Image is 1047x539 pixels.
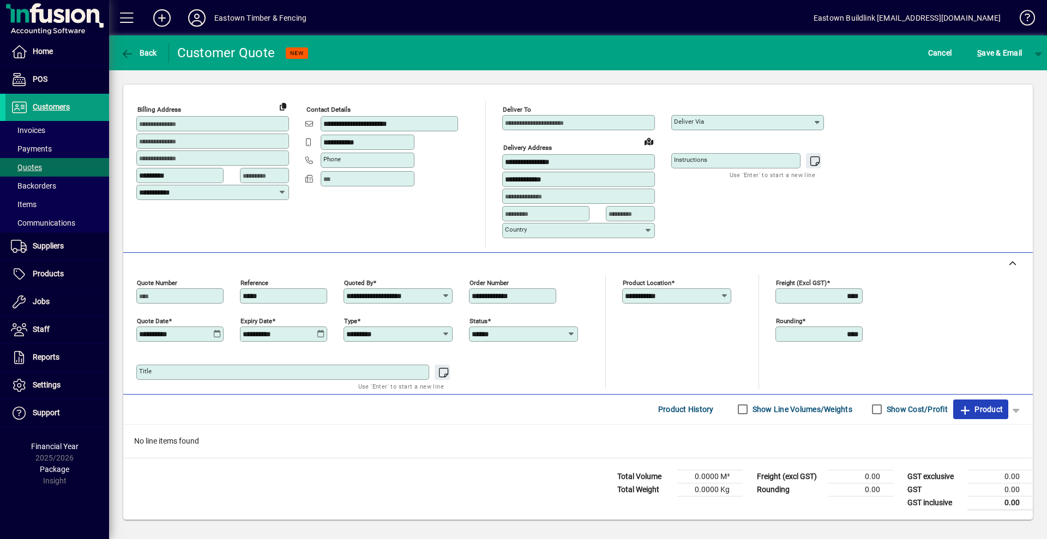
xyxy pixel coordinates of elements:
[751,483,828,496] td: Rounding
[967,496,1033,510] td: 0.00
[5,372,109,399] a: Settings
[674,156,707,163] mat-label: Instructions
[11,163,42,172] span: Quotes
[902,470,967,483] td: GST exclusive
[503,106,531,113] mat-label: Deliver To
[240,278,268,286] mat-label: Reference
[240,317,272,324] mat-label: Expiry date
[1012,2,1033,38] a: Knowledge Base
[11,181,56,190] span: Backorders
[977,44,1022,62] span: ave & Email
[814,9,1001,27] div: Eastown Buildlink [EMAIL_ADDRESS][DOMAIN_NAME]
[137,317,169,324] mat-label: Quote date
[505,226,527,233] mat-label: Country
[5,195,109,214] a: Items
[139,367,152,375] mat-label: Title
[5,288,109,316] a: Jobs
[11,200,37,209] span: Items
[977,49,982,57] span: S
[274,98,292,115] button: Copy to Delivery address
[959,401,1003,418] span: Product
[179,8,214,28] button: Profile
[884,404,948,415] label: Show Cost/Profit
[902,483,967,496] td: GST
[33,47,53,56] span: Home
[5,140,109,158] a: Payments
[5,177,109,195] a: Backorders
[33,380,61,389] span: Settings
[612,470,677,483] td: Total Volume
[344,317,357,324] mat-label: Type
[177,44,275,62] div: Customer Quote
[967,483,1033,496] td: 0.00
[5,121,109,140] a: Invoices
[776,317,802,324] mat-label: Rounding
[5,233,109,260] a: Suppliers
[730,168,815,181] mat-hint: Use 'Enter' to start a new line
[677,483,743,496] td: 0.0000 Kg
[11,126,45,135] span: Invoices
[121,49,157,57] span: Back
[40,465,69,474] span: Package
[5,158,109,177] a: Quotes
[290,50,304,57] span: NEW
[928,44,952,62] span: Cancel
[612,483,677,496] td: Total Weight
[640,132,658,150] a: View on map
[470,278,509,286] mat-label: Order number
[776,278,827,286] mat-label: Freight (excl GST)
[674,118,704,125] mat-label: Deliver via
[109,43,169,63] app-page-header-button: Back
[145,8,179,28] button: Add
[118,43,160,63] button: Back
[654,399,718,419] button: Product History
[5,344,109,371] a: Reports
[344,278,373,286] mat-label: Quoted by
[123,425,1033,458] div: No line items found
[5,214,109,232] a: Communications
[902,496,967,510] td: GST inclusive
[750,404,852,415] label: Show Line Volumes/Weights
[470,317,488,324] mat-label: Status
[33,325,50,334] span: Staff
[953,399,1008,419] button: Product
[33,408,60,417] span: Support
[33,241,64,250] span: Suppliers
[658,401,714,418] span: Product History
[751,470,828,483] td: Freight (excl GST)
[358,380,444,392] mat-hint: Use 'Enter' to start a new line
[33,75,47,83] span: POS
[323,155,341,163] mat-label: Phone
[31,442,79,451] span: Financial Year
[967,470,1033,483] td: 0.00
[5,66,109,93] a: POS
[33,297,50,306] span: Jobs
[972,43,1027,63] button: Save & Email
[5,316,109,343] a: Staff
[33,102,70,111] span: Customers
[11,219,75,227] span: Communications
[5,261,109,288] a: Products
[828,470,893,483] td: 0.00
[11,144,52,153] span: Payments
[5,399,109,427] a: Support
[828,483,893,496] td: 0.00
[5,38,109,65] a: Home
[214,9,306,27] div: Eastown Timber & Fencing
[137,278,177,286] mat-label: Quote number
[33,353,59,361] span: Reports
[925,43,955,63] button: Cancel
[677,470,743,483] td: 0.0000 M³
[33,269,64,278] span: Products
[623,278,671,286] mat-label: Product location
